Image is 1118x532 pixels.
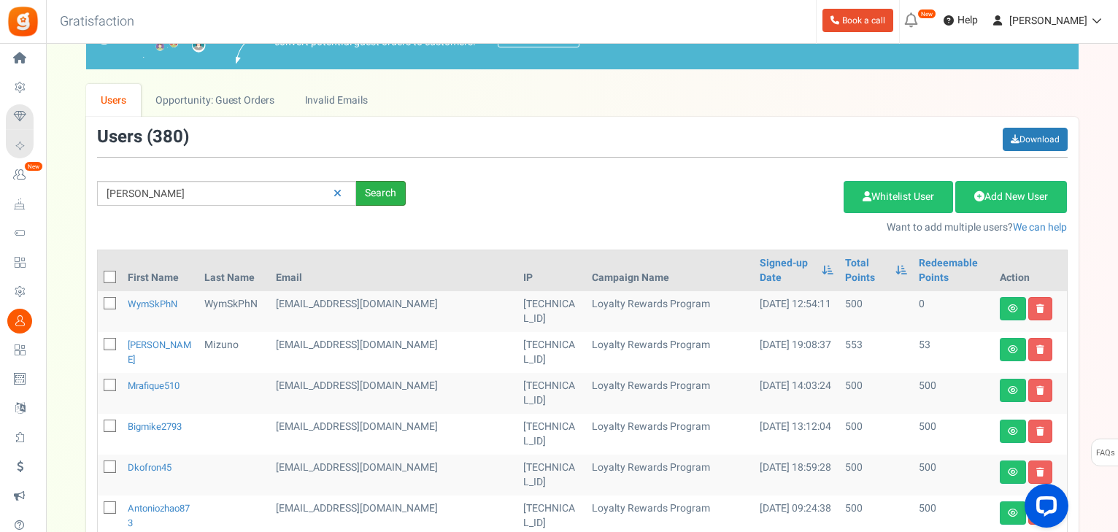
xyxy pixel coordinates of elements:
i: Delete user [1036,304,1044,313]
i: View details [1008,386,1018,395]
a: Redeemable Points [919,256,988,285]
a: dkofron45 [128,460,171,474]
a: Add New User [955,181,1067,213]
td: [TECHNICAL_ID] [517,455,586,496]
input: Search by email or name [97,181,356,206]
td: [EMAIL_ADDRESS][DOMAIN_NAME] [270,291,517,332]
em: New [24,161,43,171]
h3: Users ( ) [97,128,189,147]
td: [DATE] 12:54:11 [754,291,839,332]
td: 0 [913,291,994,332]
a: antoniozhao873 [128,501,190,530]
td: customer [270,332,517,373]
td: WymSkPhN [198,291,270,332]
i: Delete user [1036,427,1044,436]
th: First Name [122,250,199,291]
span: 380 [153,124,183,150]
td: 500 [839,414,913,455]
span: [PERSON_NAME] [1009,13,1087,28]
i: Delete user [1036,345,1044,354]
a: mrafique510 [128,379,180,393]
th: Last Name [198,250,270,291]
td: [DATE] 18:59:28 [754,455,839,496]
a: We can help [1013,220,1067,235]
td: 500 [913,414,994,455]
td: Loyalty Rewards Program [586,332,754,373]
td: 500 [839,455,913,496]
div: Search [356,181,406,206]
td: [DATE] 13:12:04 [754,414,839,455]
i: View details [1008,345,1018,354]
th: Campaign Name [586,250,754,291]
img: images [236,32,263,63]
a: WymSkPhN [128,297,177,311]
td: [TECHNICAL_ID] [517,332,586,373]
h3: Gratisfaction [44,7,150,36]
td: [TECHNICAL_ID] [517,373,586,414]
em: New [917,9,936,19]
i: Delete user [1036,468,1044,477]
td: Loyalty Rewards Program [586,414,754,455]
i: Delete user [1036,386,1044,395]
td: customer [270,455,517,496]
a: Help [938,9,984,32]
a: bigmike2793 [128,420,182,433]
td: Loyalty Rewards Program [586,455,754,496]
th: IP [517,250,586,291]
a: Opportunity: Guest Orders [141,84,289,117]
td: 500 [839,373,913,414]
td: [TECHNICAL_ID] [517,291,586,332]
td: 500 [839,291,913,332]
td: customer [270,373,517,414]
td: 500 [913,373,994,414]
a: Signed-up Date [760,256,814,285]
td: [DATE] 14:03:24 [754,373,839,414]
i: View details [1008,304,1018,313]
td: Loyalty Rewards Program [586,373,754,414]
span: Help [954,13,978,28]
a: New [6,163,39,188]
th: Email [270,250,517,291]
td: [DATE] 19:08:37 [754,332,839,373]
td: 500 [913,455,994,496]
a: Reset [326,181,349,207]
span: FAQs [1095,439,1115,467]
img: Gratisfaction [7,5,39,38]
td: [TECHNICAL_ID] [517,414,586,455]
p: Want to add multiple users? [428,220,1068,235]
i: View details [1008,427,1018,436]
a: Invalid Emails [290,84,382,117]
a: [PERSON_NAME] [128,338,191,366]
i: View details [1008,468,1018,477]
a: Download [1003,128,1068,151]
td: 53 [913,332,994,373]
a: Whitelist User [844,181,953,213]
th: Action [994,250,1067,291]
td: Mizuno [198,332,270,373]
i: View details [1008,509,1018,517]
a: Total Points [845,256,888,285]
td: 553 [839,332,913,373]
a: Book a call [822,9,893,32]
a: Users [86,84,142,117]
td: customer [270,414,517,455]
td: Loyalty Rewards Program [586,291,754,332]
